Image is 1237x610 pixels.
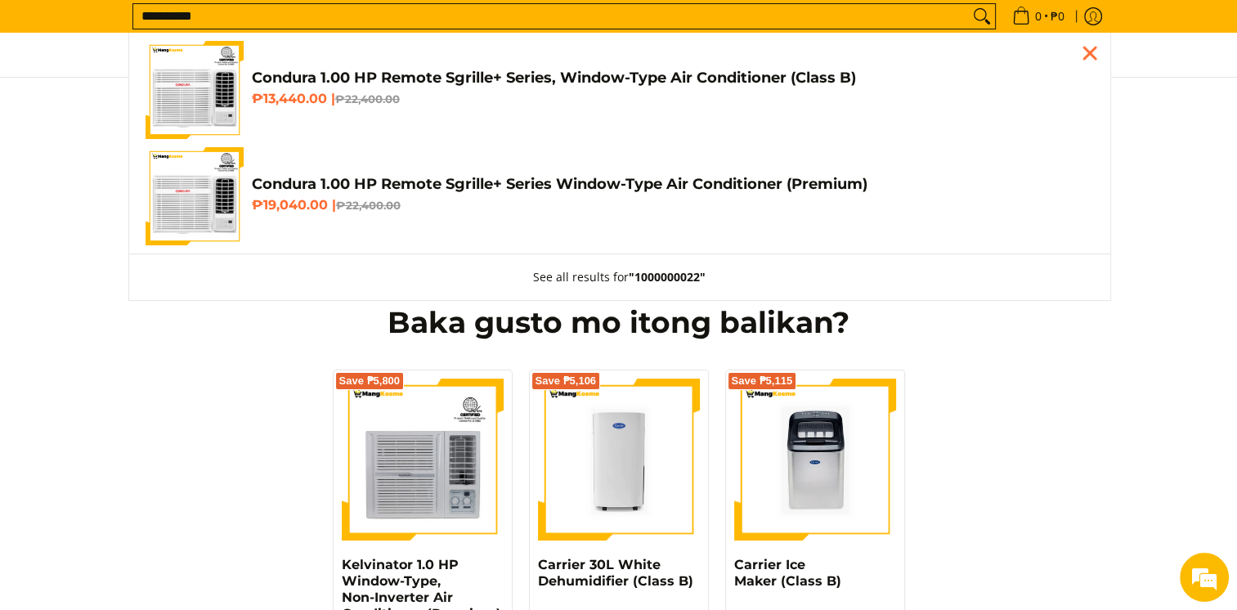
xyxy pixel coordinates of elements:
[146,41,244,139] img: condura-sgrille-series-window-type-remote-aircon-premium-full-view-mang-kosme
[339,376,401,386] span: Save ₱5,800
[252,197,1094,213] h6: ₱19,040.00 |
[1078,41,1102,65] div: Close pop up
[146,41,1094,139] a: condura-sgrille-series-window-type-remote-aircon-premium-full-view-mang-kosme Condura 1.00 HP Rem...
[734,557,841,589] a: Carrier Ice Maker (Class B)
[517,254,722,300] button: See all results for"1000000022"
[538,379,700,540] img: Carrier 30L White Dehumidifier (Class B)
[629,269,706,285] strong: "1000000022"
[268,8,307,47] div: Minimize live chat window
[732,376,793,386] span: Save ₱5,115
[252,91,1094,107] h6: ₱13,440.00 |
[1033,11,1044,22] span: 0
[85,92,275,113] div: Chat with us now
[1048,11,1067,22] span: ₱0
[1007,7,1069,25] span: •
[252,69,1094,87] h4: Condura 1.00 HP Remote Sgrille+ Series, Window-Type Air Conditioner (Class B)
[336,199,401,212] del: ₱22,400.00
[146,147,1094,245] a: condura-sgrille-series-window-type-remote-aircon-premium-full-view-mang-kosme Condura 1.00 HP Rem...
[95,194,226,359] span: We're online!
[8,423,311,480] textarea: Type your message and hit 'Enter'
[137,304,1101,341] h2: Baka gusto mo itong balikan?
[969,4,995,29] button: Search
[146,147,244,245] img: condura-sgrille-series-window-type-remote-aircon-premium-full-view-mang-kosme
[734,379,896,540] img: Carrier Ice Maker (Class B)
[335,92,400,105] del: ₱22,400.00
[252,175,1094,194] h4: Condura 1.00 HP Remote Sgrille+ Series Window-Type Air Conditioner (Premium)
[536,376,597,386] span: Save ₱5,106
[538,557,693,589] a: Carrier 30L White Dehumidifier (Class B)
[342,379,504,540] img: Kelvinator 1.0 HP Window-Type, Non-Inverter Air Conditioner (Premium)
